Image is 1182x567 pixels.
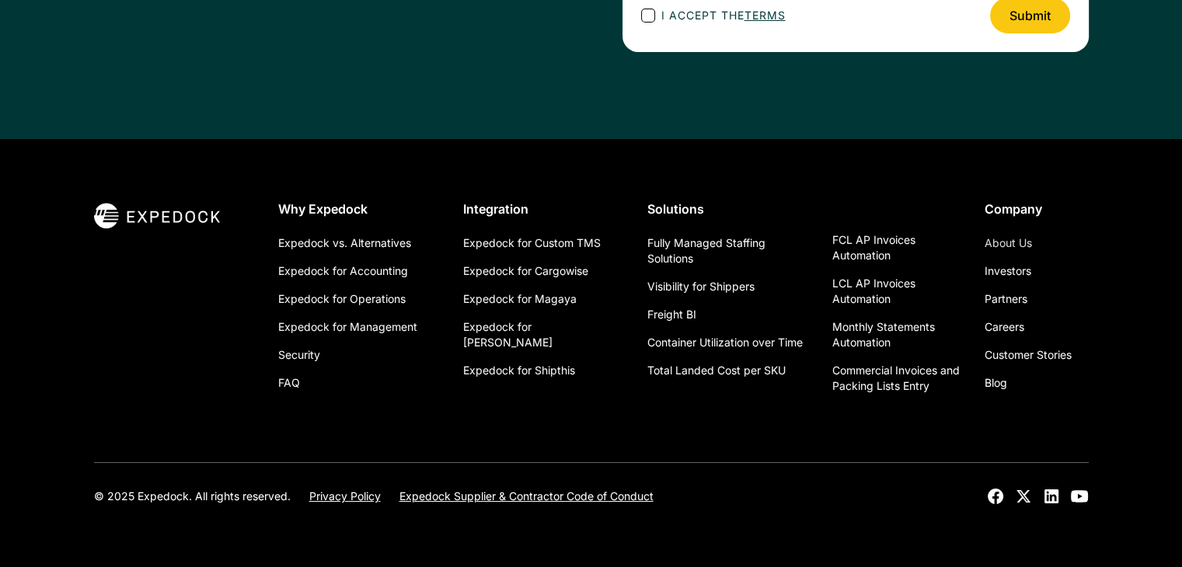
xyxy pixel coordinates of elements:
[463,229,601,257] a: Expedock for Custom TMS
[744,9,786,22] a: terms
[832,313,960,357] a: Monthly Statements Automation
[278,369,300,397] a: FAQ
[278,201,438,217] div: Why Expedock
[832,270,960,313] a: LCL AP Invoices Automation
[832,226,960,270] a: FCL AP Invoices Automation
[985,369,1007,397] a: Blog
[278,257,408,285] a: Expedock for Accounting
[647,357,786,384] a: Total Landed Cost per SKU
[985,257,1031,285] a: Investors
[647,229,807,273] a: Fully Managed Staffing Solutions
[463,201,623,217] div: Integration
[463,357,575,384] a: Expedock for Shipthis
[94,489,291,504] div: © 2025 Expedock. All rights reserved.
[278,313,417,341] a: Expedock for Management
[1104,492,1182,567] iframe: Chat Widget
[309,489,381,504] a: Privacy Policy
[647,273,755,301] a: Visibility for Shippers
[278,285,406,313] a: Expedock for Operations
[278,229,411,257] a: Expedock vs. Alternatives
[463,313,623,357] a: Expedock for [PERSON_NAME]
[647,301,696,329] a: Freight BI
[463,257,588,285] a: Expedock for Cargowise
[278,341,320,369] a: Security
[985,229,1032,257] a: About Us
[463,285,577,313] a: Expedock for Magaya
[647,201,807,217] div: Solutions
[985,341,1072,369] a: Customer Stories
[985,285,1027,313] a: Partners
[985,201,1089,217] div: Company
[985,313,1024,341] a: Careers
[399,489,654,504] a: Expedock Supplier & Contractor Code of Conduct
[661,7,786,23] span: I accept the
[647,329,803,357] a: Container Utilization over Time
[832,357,960,400] a: Commercial Invoices and Packing Lists Entry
